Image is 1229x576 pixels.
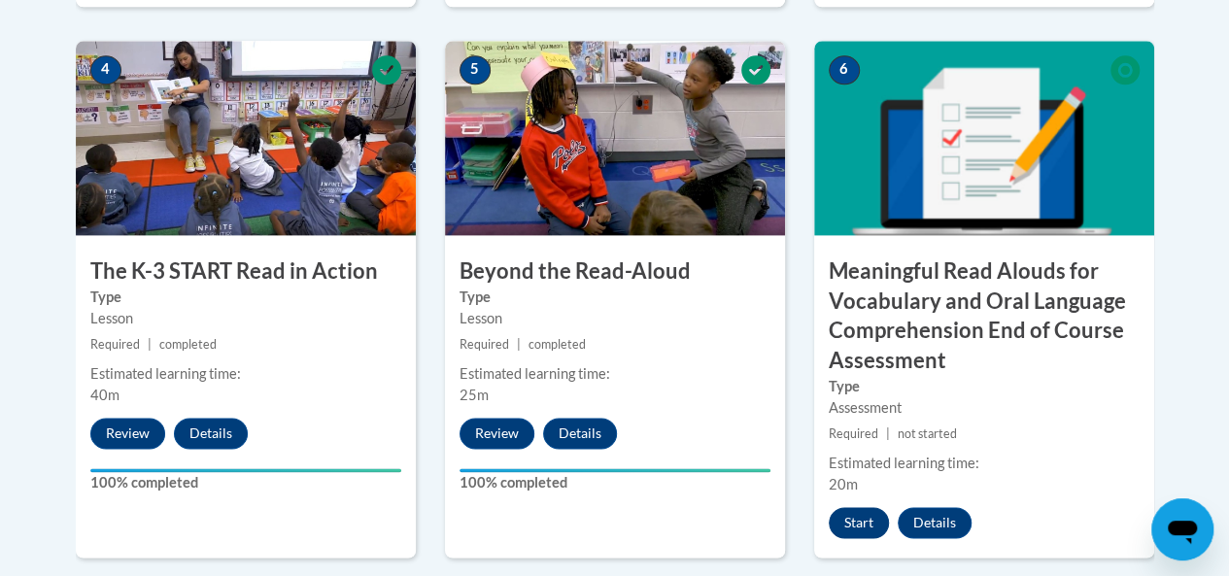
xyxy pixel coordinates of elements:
[886,426,890,441] span: |
[76,256,416,287] h3: The K-3 START Read in Action
[460,308,770,329] div: Lesson
[76,41,416,235] img: Course Image
[460,418,534,449] button: Review
[898,507,972,538] button: Details
[814,256,1154,376] h3: Meaningful Read Alouds for Vocabulary and Oral Language Comprehension End of Course Assessment
[90,337,140,352] span: Required
[829,397,1140,419] div: Assessment
[829,55,860,85] span: 6
[460,468,770,472] div: Your progress
[90,363,401,385] div: Estimated learning time:
[148,337,152,352] span: |
[460,387,489,403] span: 25m
[90,472,401,493] label: 100% completed
[460,337,509,352] span: Required
[460,363,770,385] div: Estimated learning time:
[174,418,248,449] button: Details
[159,337,217,352] span: completed
[460,55,491,85] span: 5
[1151,498,1213,560] iframe: Button to launch messaging window
[814,41,1154,235] img: Course Image
[90,468,401,472] div: Your progress
[90,287,401,308] label: Type
[543,418,617,449] button: Details
[517,337,521,352] span: |
[898,426,957,441] span: not started
[460,472,770,493] label: 100% completed
[529,337,586,352] span: completed
[90,308,401,329] div: Lesson
[829,453,1140,474] div: Estimated learning time:
[829,376,1140,397] label: Type
[829,507,889,538] button: Start
[445,41,785,235] img: Course Image
[829,476,858,492] span: 20m
[90,418,165,449] button: Review
[90,55,121,85] span: 4
[460,287,770,308] label: Type
[90,387,119,403] span: 40m
[445,256,785,287] h3: Beyond the Read-Aloud
[829,426,878,441] span: Required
